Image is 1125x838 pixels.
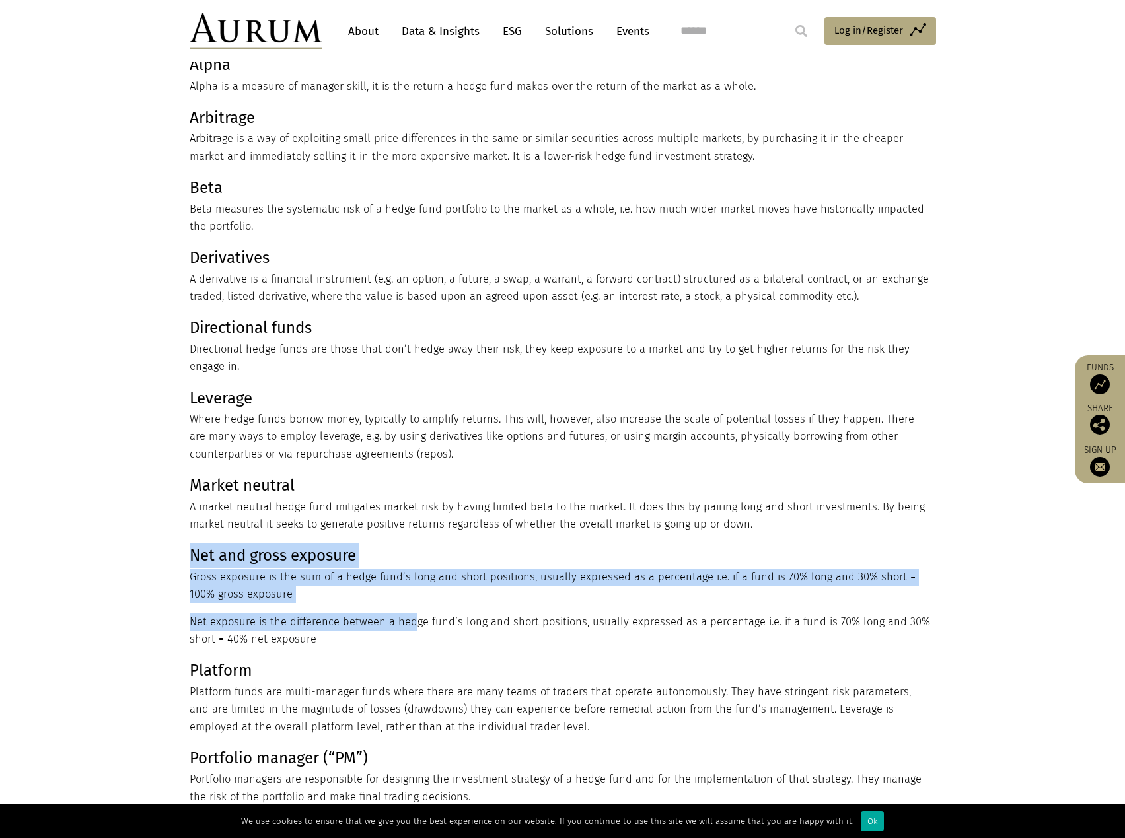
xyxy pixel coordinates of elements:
strong: Arbitrage [190,108,255,127]
a: Data & Insights [395,19,486,44]
a: Funds [1081,362,1118,394]
strong: Beta [190,178,223,197]
a: Sign up [1081,444,1118,477]
p: Beta measures the systematic risk of a hedge fund portfolio to the market as a whole, i.e. how mu... [190,175,933,235]
a: About [342,19,385,44]
img: Sign up to our newsletter [1090,457,1110,477]
a: Events [610,19,649,44]
p: Alpha is a measure of manager skill, it is the return a hedge fund makes over the return of the m... [190,52,933,95]
div: Share [1081,404,1118,435]
strong: Leverage [190,389,252,407]
p: Where hedge funds borrow money, typically to amplify returns. This will, however, also increase t... [190,386,933,464]
img: Aurum [190,13,322,49]
img: Share this post [1090,415,1110,435]
p: Net exposure is the difference between a hedge fund’s long and short positions, usually expressed... [190,613,933,648]
p: A market neutral hedge fund mitigates market risk by having limited beta to the market. It does t... [190,473,933,533]
p: A derivative is a financial instrument (e.g. an option, a future, a swap, a warrant, a forward co... [190,245,933,305]
span: Log in/Register [834,22,903,38]
div: Ok [861,811,884,831]
strong: Portfolio manager (“PM”) [190,749,368,767]
p: Directional hedge funds are those that don’t hedge away their risk, they keep exposure to a marke... [190,315,933,375]
strong: Platform [190,661,252,680]
strong: Market neutral [190,476,295,495]
strong: Directional funds [190,318,312,337]
a: ESG [496,19,528,44]
a: Solutions [538,19,600,44]
input: Submit [788,18,815,44]
strong: Alpha [190,55,231,74]
strong: Derivatives [190,248,270,267]
strong: Net and gross exposure [190,546,356,565]
p: Arbitrage is a way of exploiting small price differences in the same or similar securities across... [190,105,933,165]
p: Portfolio managers are responsible for designing the investment strategy of a hedge fund and for ... [190,746,933,806]
p: Gross exposure is the sum of a hedge fund’s long and short positions, usually expressed as a perc... [190,543,933,603]
a: Log in/Register [824,17,936,45]
p: Platform funds are multi-manager funds where there are many teams of traders that operate autonom... [190,658,933,736]
img: Access Funds [1090,374,1110,394]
